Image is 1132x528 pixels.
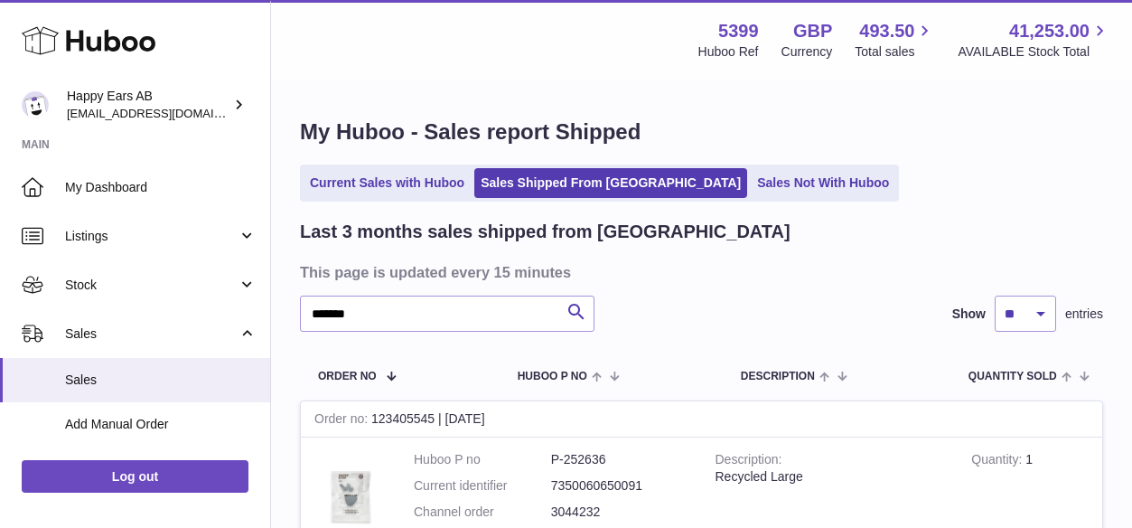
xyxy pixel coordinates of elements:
dt: Channel order [414,504,551,521]
a: Sales Not With Huboo [751,168,895,198]
span: Add Manual Order [65,416,257,433]
h2: Last 3 months sales shipped from [GEOGRAPHIC_DATA] [300,220,791,244]
strong: Description [716,452,782,471]
div: Currency [781,43,833,61]
span: Sales [65,372,257,389]
span: Total sales [855,43,935,61]
dd: 3044232 [551,504,688,521]
strong: Quantity [971,452,1025,471]
h1: My Huboo - Sales report Shipped [300,118,1103,146]
div: Happy Ears AB [67,88,229,122]
dt: Current identifier [414,477,551,495]
dt: Huboo P no [414,451,551,468]
a: Current Sales with Huboo [304,168,471,198]
span: Huboo P no [518,371,587,382]
span: Order No [318,371,377,382]
div: Huboo Ref [698,43,759,61]
span: 41,253.00 [1009,19,1090,43]
span: Sales [65,325,238,343]
span: Description [741,371,815,382]
span: Listings [65,228,238,245]
span: AVAILABLE Stock Total [958,43,1110,61]
a: Sales Shipped From [GEOGRAPHIC_DATA] [474,168,747,198]
span: 493.50 [859,19,914,43]
strong: GBP [793,19,832,43]
span: My Dashboard [65,179,257,196]
div: 123405545 | [DATE] [301,401,1102,438]
strong: Order no [314,411,371,430]
span: Quantity Sold [968,371,1057,382]
div: Recycled Large [716,468,945,486]
a: Log out [22,460,248,493]
dd: P-252636 [551,451,688,468]
span: Stock [65,277,238,294]
span: [EMAIL_ADDRESS][DOMAIN_NAME] [67,106,266,120]
strong: 5399 [718,19,759,43]
img: 3pl@happyearsearplugs.com [22,91,49,118]
dd: 7350060650091 [551,477,688,495]
span: entries [1065,306,1103,323]
label: Show [952,306,986,323]
a: 493.50 Total sales [855,19,935,61]
a: 41,253.00 AVAILABLE Stock Total [958,19,1110,61]
h3: This page is updated every 15 minutes [300,262,1099,282]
